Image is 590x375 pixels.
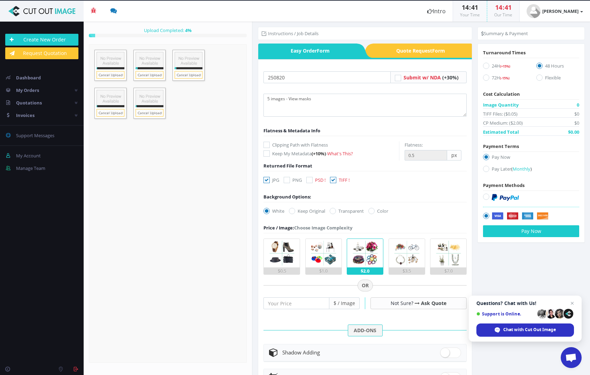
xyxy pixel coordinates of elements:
[500,63,510,69] a: (+15%)
[16,112,35,118] span: Invoices
[5,6,78,16] img: Cut Out Image
[434,239,463,267] img: 5.png
[536,62,579,72] label: 48 Hours
[421,300,446,306] a: Ask Quote
[351,239,380,267] img: 3.png
[492,212,549,220] img: Securely by Stripe
[391,300,413,306] span: Not Sure?
[5,47,78,59] a: Request Quotation
[16,75,41,81] span: Dashboard
[483,165,579,175] label: Pay Later
[481,30,528,37] li: Summary & Payment
[289,208,325,214] label: Keep Original
[404,74,441,81] span: Submit w/ NDA
[574,119,579,126] span: $0
[483,91,520,97] span: Cost Calculation
[492,194,519,201] img: PayPal
[392,239,421,267] img: 4.png
[312,150,326,157] span: (+10%)
[500,75,509,81] a: (-15%)
[329,297,360,309] span: $ / Image
[442,74,459,81] span: (+30%)
[339,177,350,183] span: TIFF !
[483,182,524,188] span: Payment Methods
[483,119,523,126] span: CP Medium: ($2.00)
[263,71,391,83] input: Your Order Title
[89,27,247,34] div: Upload Completed:
[568,128,579,135] span: $0.00
[374,44,472,58] a: Quote RequestForm
[460,12,480,18] small: Your Time
[136,109,163,117] a: Cancel Upload
[348,325,383,336] span: ADD-ONS
[561,347,582,368] a: Open chat
[389,267,425,274] div: $3.5
[500,76,509,80] span: (-15%)
[469,3,471,11] span: :
[327,150,353,157] a: What's This?
[263,177,279,183] label: JPG
[263,163,312,169] span: Returned File Format
[368,208,388,214] label: Color
[315,177,325,183] span: PSD !
[97,71,124,79] a: Cancel Upload
[471,3,478,11] span: 41
[268,239,296,267] img: 1.png
[282,349,320,356] span: Shadow Adding
[542,8,578,14] strong: [PERSON_NAME]
[263,297,329,309] input: Your Price
[175,71,202,79] a: Cancel Upload
[97,109,124,117] a: Cancel Upload
[16,132,54,139] span: Support Messages
[430,267,466,274] div: $7.0
[374,44,472,58] span: Quote Request
[263,141,399,148] label: Clipping Path with Flatness
[483,154,579,163] label: Pay Now
[263,224,352,231] div: Choose Image Complexity
[503,327,556,333] span: Chat with Cut Out Image
[347,267,383,274] div: $2.0
[16,87,39,93] span: My Orders
[264,267,300,274] div: $0.5
[447,150,461,161] span: px
[5,34,78,46] a: Create New Order
[184,27,192,33] strong: %
[520,1,590,22] a: [PERSON_NAME]
[432,47,445,54] i: Form
[483,225,579,237] button: Pay Now
[513,166,530,172] span: Monthly
[185,27,187,33] span: 4
[483,101,519,108] span: Image Quantity
[284,177,302,183] label: PNG
[358,280,373,291] span: OR
[136,71,163,79] a: Cancel Upload
[483,62,526,72] label: 24H
[476,323,574,337] span: Chat with Cut Out Image
[505,3,512,11] span: 41
[263,225,294,231] span: Price / Image:
[577,101,579,108] span: 0
[527,4,541,18] img: user_default.jpg
[500,64,510,69] span: (+15%)
[258,44,357,58] span: Easy Order
[476,300,574,306] span: Questions? Chat with Us!
[263,127,320,134] span: Flatness & Metadata Info
[404,74,459,81] a: Submit w/ NDA (+30%)
[495,3,502,11] span: 14
[263,150,399,157] label: Keep My Metadata -
[309,239,338,267] img: 2.png
[16,165,45,171] span: Manage Team
[483,74,526,84] label: 72H
[574,110,579,117] span: $0
[476,311,535,317] span: Support is Online.
[263,193,311,200] div: Background Options:
[483,49,526,56] span: Turnaround Times
[420,1,453,22] a: Intro
[483,143,519,149] span: Payment Terms
[258,44,357,58] a: Easy OrderForm
[536,74,579,84] label: Flexible
[317,47,330,54] i: Form
[494,12,512,18] small: Our Time
[263,208,284,214] label: White
[511,166,532,172] a: (Monthly)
